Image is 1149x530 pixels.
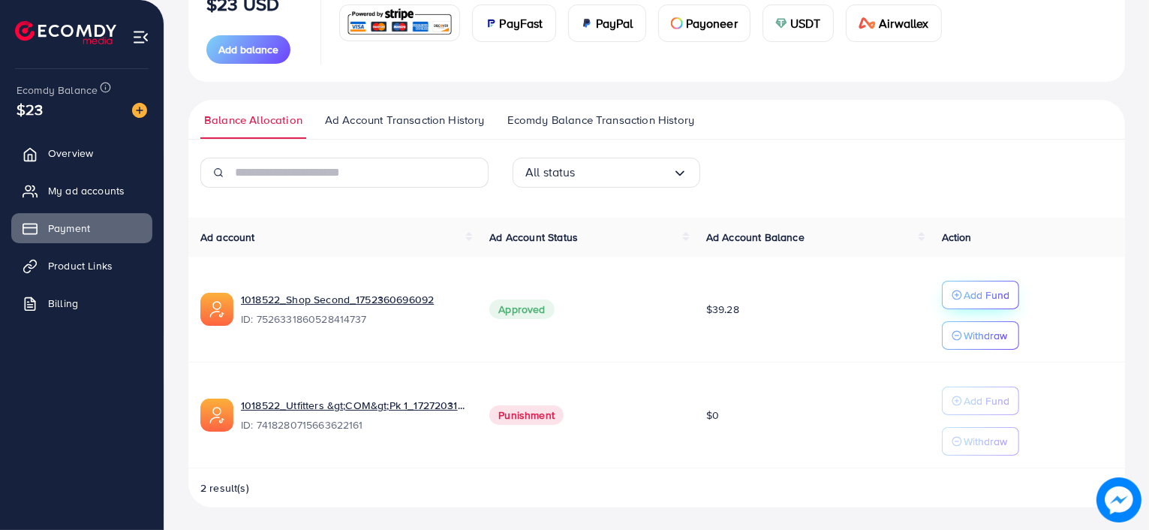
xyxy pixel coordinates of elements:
img: image [132,103,147,118]
p: Add Fund [964,286,1009,304]
a: cardUSDT [762,5,834,42]
a: cardPayFast [472,5,556,42]
span: PayPal [596,14,633,32]
span: $0 [706,408,719,423]
span: Punishment [489,405,564,425]
img: ic-ads-acc.e4c84228.svg [200,399,233,432]
button: Withdraw [942,321,1019,350]
span: Ecomdy Balance Transaction History [507,112,694,128]
button: Add Fund [942,387,1019,415]
div: <span class='underline'>1018522_Utfitters &gt;COM&gt;Pk 1_1727203100783</span></br>74182807156636... [241,398,465,432]
img: card [775,17,787,29]
span: All status [525,161,576,184]
p: Withdraw [964,432,1007,450]
span: ID: 7418280715663622161 [241,417,465,432]
span: USDT [790,14,821,32]
div: Search for option [513,158,700,188]
p: Add Fund [964,392,1009,410]
a: cardPayoneer [658,5,750,42]
span: Ad account [200,230,255,245]
span: Ad Account Status [489,230,578,245]
img: ic-ads-acc.e4c84228.svg [200,293,233,326]
img: card [671,17,683,29]
span: Billing [48,296,78,311]
span: ID: 7526331860528414737 [241,312,465,327]
p: Withdraw [964,327,1007,345]
span: Product Links [48,258,113,273]
img: menu [132,29,149,46]
span: Payoneer [686,14,738,32]
a: cardPayPal [568,5,646,42]
span: 2 result(s) [200,480,249,495]
a: Overview [11,138,152,168]
a: Billing [11,288,152,318]
a: card [339,5,460,41]
span: My ad accounts [48,183,125,198]
img: logo [15,21,116,44]
span: Payment [48,221,90,236]
a: Product Links [11,251,152,281]
span: Airwallex [879,14,928,32]
a: 1018522_Shop Second_1752360696092 [241,292,465,307]
input: Search for option [576,161,672,184]
span: $23 [17,98,43,120]
a: 1018522_Utfitters &gt;COM&gt;Pk 1_1727203100783 [241,398,465,413]
img: card [344,7,455,39]
span: $39.28 [706,302,739,317]
img: card [581,17,593,29]
a: cardAirwallex [846,5,942,42]
span: Approved [489,300,554,319]
span: Add balance [218,42,278,57]
span: Ad Account Transaction History [325,112,485,128]
img: image [1096,477,1141,522]
span: Ad Account Balance [706,230,805,245]
div: <span class='underline'>1018522_Shop Second_1752360696092</span></br>7526331860528414737 [241,292,465,327]
button: Add balance [206,35,290,64]
span: Balance Allocation [204,112,302,128]
span: PayFast [500,14,543,32]
a: My ad accounts [11,176,152,206]
img: card [485,17,497,29]
a: Payment [11,213,152,243]
img: card [859,17,877,29]
button: Withdraw [942,427,1019,456]
button: Add Fund [942,281,1019,309]
span: Action [942,230,972,245]
span: Overview [48,146,93,161]
span: Ecomdy Balance [17,83,98,98]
